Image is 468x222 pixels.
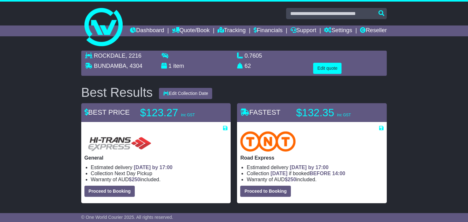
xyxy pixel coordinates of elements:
[173,63,184,69] span: item
[288,177,296,182] span: 250
[247,176,384,183] li: Warranty of AUD included.
[159,88,212,99] button: Edit Collection Date
[332,171,345,176] span: 14:00
[78,85,156,99] div: Best Results
[94,53,126,59] span: ROCKDALE
[240,155,384,161] p: Road Express
[245,53,262,59] span: 0.7605
[132,177,140,182] span: 250
[91,164,228,170] li: Estimated delivery
[240,108,280,116] span: FASTEST
[313,63,342,74] button: Edit quote
[115,171,152,176] span: Next Day Pickup
[126,63,142,69] span: , 4304
[270,171,287,176] span: [DATE]
[240,131,296,152] img: TNT Domestic: Road Express
[134,165,173,170] span: [DATE] by 17:00
[84,155,228,161] p: General
[240,186,291,197] button: Proceed to Booking
[291,25,316,36] a: Support
[296,106,376,119] p: $132.35
[270,171,345,176] span: if booked
[84,186,135,197] button: Proceed to Booking
[84,131,154,152] img: HiTrans (Machship): General
[181,113,195,117] span: inc GST
[290,165,329,170] span: [DATE] by 17:00
[324,25,352,36] a: Settings
[129,177,140,182] span: $
[91,176,228,183] li: Warranty of AUD included.
[337,113,351,117] span: inc GST
[140,106,220,119] p: $123.27
[285,177,296,182] span: $
[247,170,384,176] li: Collection
[245,63,251,69] span: 62
[91,170,228,176] li: Collection
[169,63,172,69] span: 1
[218,25,246,36] a: Tracking
[247,164,384,170] li: Estimated delivery
[126,53,141,59] span: , 2216
[130,25,164,36] a: Dashboard
[172,25,210,36] a: Quote/Book
[94,63,126,69] span: BUNDAMBA
[84,108,130,116] span: BEST PRICE
[310,171,331,176] span: BEFORE
[254,25,283,36] a: Financials
[360,25,387,36] a: Reseller
[81,215,173,220] span: © One World Courier 2025. All rights reserved.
